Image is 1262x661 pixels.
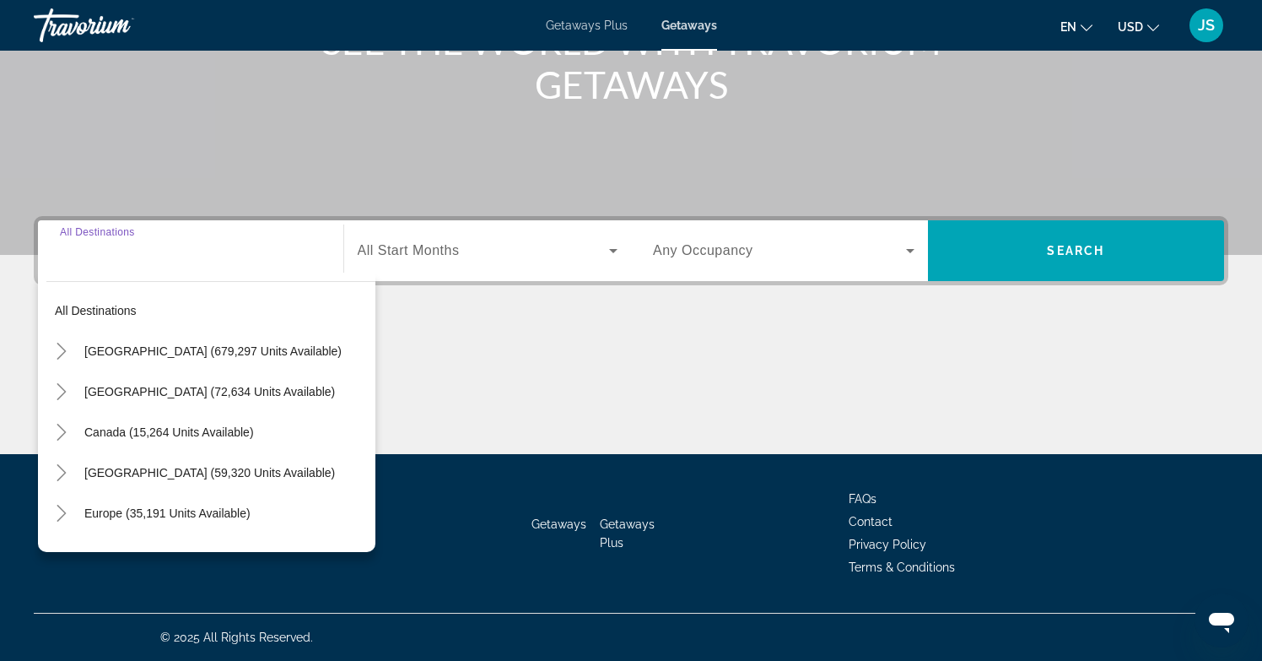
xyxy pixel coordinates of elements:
[46,377,76,407] button: Toggle Mexico (72,634 units available)
[849,515,893,528] a: Contact
[1195,593,1249,647] iframe: Button to launch messaging window
[76,417,375,447] button: Canada (15,264 units available)
[76,498,375,528] button: Europe (35,191 units available)
[1118,20,1143,34] span: USD
[76,336,375,366] button: [GEOGRAPHIC_DATA] (679,297 units available)
[76,458,375,488] button: [GEOGRAPHIC_DATA] (59,320 units available)
[358,243,460,257] span: All Start Months
[46,458,76,488] button: Toggle Caribbean & Atlantic Islands (59,320 units available)
[315,19,947,106] h1: SEE THE WORLD WITH TRAVORIUM GETAWAYS
[849,538,926,551] a: Privacy Policy
[1060,14,1092,39] button: Change language
[55,304,137,317] span: All destinations
[928,220,1225,281] button: Search
[84,466,335,479] span: [GEOGRAPHIC_DATA] (59,320 units available)
[546,19,628,32] a: Getaways Plus
[84,344,342,358] span: [GEOGRAPHIC_DATA] (679,297 units available)
[849,492,876,506] a: FAQs
[46,499,76,528] button: Toggle Europe (35,191 units available)
[76,377,375,407] button: [GEOGRAPHIC_DATA] (72,634 units available)
[46,337,76,366] button: Toggle United States (679,297 units available)
[38,220,1224,281] div: Search widget
[849,561,955,574] a: Terms & Conditions
[46,295,375,326] button: All destinations
[600,517,655,550] a: Getaways Plus
[84,385,335,398] span: [GEOGRAPHIC_DATA] (72,634 units available)
[531,517,586,531] a: Getaways
[653,243,753,257] span: Any Occupancy
[160,631,313,644] span: © 2025 All Rights Reserved.
[1184,8,1228,43] button: User Menu
[1060,20,1076,34] span: en
[60,226,135,237] span: All Destinations
[46,539,76,569] button: Toggle Australia (3,292 units available)
[1198,17,1215,34] span: JS
[76,539,375,569] button: Australia (3,292 units available)
[46,418,76,447] button: Toggle Canada (15,264 units available)
[1118,14,1159,39] button: Change currency
[84,425,254,439] span: Canada (15,264 units available)
[84,507,251,520] span: Europe (35,191 units available)
[1047,244,1104,257] span: Search
[34,3,202,47] a: Travorium
[661,19,717,32] a: Getaways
